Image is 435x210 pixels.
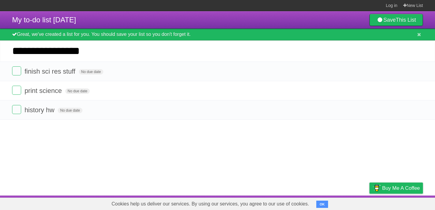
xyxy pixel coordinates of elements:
[105,198,315,210] span: Cookies help us deliver our services. By using our services, you agree to our use of cookies.
[309,197,333,208] a: Developers
[289,197,302,208] a: About
[382,183,420,193] span: Buy me a coffee
[24,68,77,75] span: finish sci res stuff
[369,14,423,26] a: SaveThis List
[12,66,21,75] label: Done
[58,108,82,113] span: No due date
[396,17,416,23] b: This List
[316,201,328,208] button: OK
[12,16,76,24] span: My to-do list [DATE]
[362,197,377,208] a: Privacy
[79,69,103,75] span: No due date
[12,105,21,114] label: Done
[65,88,90,94] span: No due date
[369,183,423,194] a: Buy me a coffee
[341,197,354,208] a: Terms
[24,87,63,94] span: print science
[12,86,21,95] label: Done
[372,183,381,193] img: Buy me a coffee
[24,106,56,114] span: history hw
[385,197,423,208] a: Suggest a feature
